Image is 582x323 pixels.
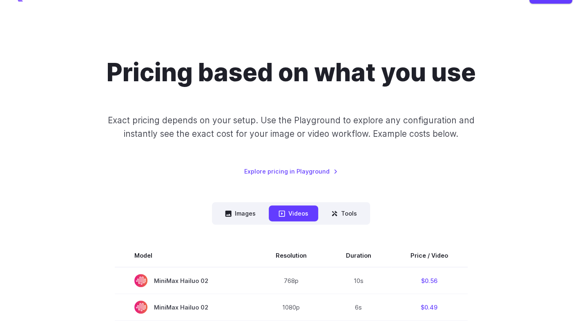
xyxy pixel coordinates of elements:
td: $0.56 [391,267,468,294]
button: Tools [321,205,367,221]
td: 1080p [256,294,326,321]
td: $0.49 [391,294,468,321]
td: 6s [326,294,391,321]
p: Exact pricing depends on your setup. Use the Playground to explore any configuration and instantl... [94,114,488,141]
h1: Pricing based on what you use [107,58,476,87]
td: 10s [326,267,391,294]
button: Images [215,205,265,221]
span: MiniMax Hailuo 02 [134,274,236,287]
span: MiniMax Hailuo 02 [134,301,236,314]
button: Videos [269,205,318,221]
a: Explore pricing in Playground [244,167,338,176]
th: Duration [326,244,391,267]
th: Resolution [256,244,326,267]
th: Model [115,244,256,267]
th: Price / Video [391,244,468,267]
td: 768p [256,267,326,294]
